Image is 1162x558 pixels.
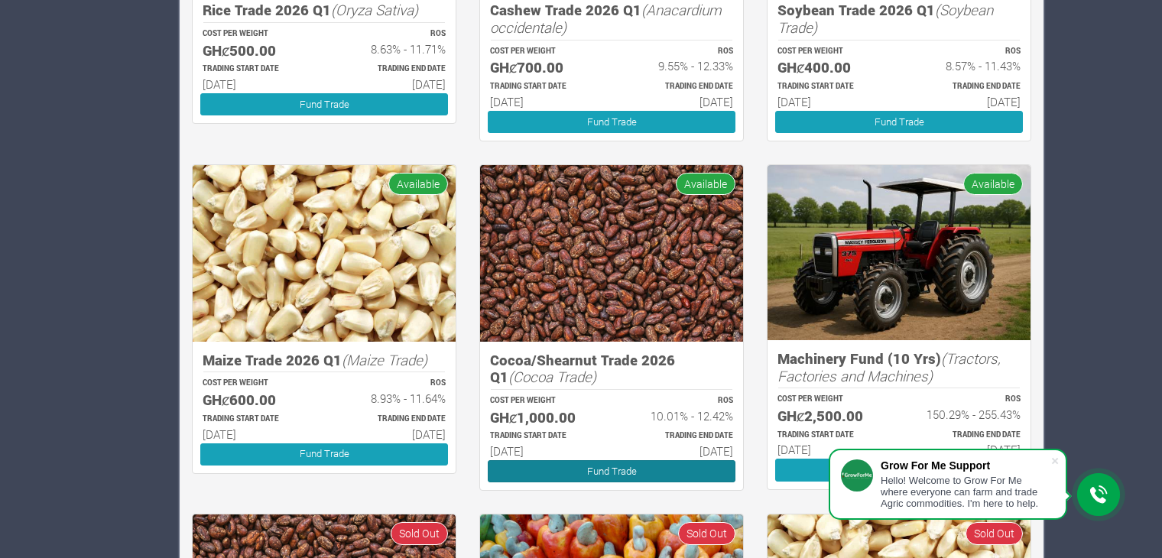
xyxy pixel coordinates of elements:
[193,165,456,342] img: growforme image
[768,165,1031,340] img: growforme image
[625,444,733,458] h6: [DATE]
[913,59,1021,73] h6: 8.57% - 11.43%
[777,394,885,405] p: COST PER WEIGHT
[508,367,596,386] i: (Cocoa Trade)
[203,2,446,19] h5: Rice Trade 2026 Q1
[490,395,598,407] p: COST PER WEIGHT
[338,378,446,389] p: ROS
[963,173,1023,195] span: Available
[203,391,310,409] h5: GHȼ600.00
[625,95,733,109] h6: [DATE]
[203,42,310,60] h5: GHȼ500.00
[391,522,448,544] span: Sold Out
[777,430,885,441] p: Estimated Trading Start Date
[777,349,1001,385] i: (Tractors, Factories and Machines)
[338,77,446,91] h6: [DATE]
[913,46,1021,57] p: ROS
[203,352,446,369] h5: Maize Trade 2026 Q1
[200,93,448,115] a: Fund Trade
[625,81,733,92] p: Estimated Trading End Date
[490,430,598,442] p: Estimated Trading Start Date
[777,443,885,456] h6: [DATE]
[490,59,598,76] h5: GHȼ700.00
[338,391,446,405] h6: 8.93% - 11.64%
[913,443,1021,456] h6: [DATE]
[490,409,598,427] h5: GHȼ1,000.00
[777,81,885,92] p: Estimated Trading Start Date
[777,2,1021,36] h5: Soybean Trade 2026 Q1
[625,430,733,442] p: Estimated Trading End Date
[777,95,885,109] h6: [DATE]
[203,28,310,40] p: COST PER WEIGHT
[338,28,446,40] p: ROS
[777,46,885,57] p: COST PER WEIGHT
[676,173,735,195] span: Available
[342,350,427,369] i: (Maize Trade)
[913,430,1021,441] p: Estimated Trading End Date
[777,350,1021,384] h5: Machinery Fund (10 Yrs)
[338,414,446,425] p: Estimated Trading End Date
[625,59,733,73] h6: 9.55% - 12.33%
[913,81,1021,92] p: Estimated Trading End Date
[488,460,735,482] a: Fund Trade
[881,475,1050,509] div: Hello! Welcome to Grow For Me where everyone can farm and trade Agric commodities. I'm here to help.
[678,522,735,544] span: Sold Out
[913,95,1021,109] h6: [DATE]
[913,407,1021,421] h6: 150.29% - 255.43%
[625,395,733,407] p: ROS
[777,407,885,425] h5: GHȼ2,500.00
[625,46,733,57] p: ROS
[203,414,310,425] p: Estimated Trading Start Date
[203,427,310,441] h6: [DATE]
[338,427,446,441] h6: [DATE]
[490,46,598,57] p: COST PER WEIGHT
[488,111,735,133] a: Fund Trade
[966,522,1023,544] span: Sold Out
[913,394,1021,405] p: ROS
[338,42,446,56] h6: 8.63% - 11.71%
[203,378,310,389] p: COST PER WEIGHT
[203,77,310,91] h6: [DATE]
[203,63,310,75] p: Estimated Trading Start Date
[775,111,1023,133] a: Fund Trade
[490,95,598,109] h6: [DATE]
[480,165,743,342] img: growforme image
[490,444,598,458] h6: [DATE]
[881,459,1050,472] div: Grow For Me Support
[388,173,448,195] span: Available
[490,2,733,36] h5: Cashew Trade 2026 Q1
[490,352,733,386] h5: Cocoa/Shearnut Trade 2026 Q1
[200,443,448,466] a: Fund Trade
[777,59,885,76] h5: GHȼ400.00
[625,409,733,423] h6: 10.01% - 12.42%
[490,81,598,92] p: Estimated Trading Start Date
[338,63,446,75] p: Estimated Trading End Date
[775,459,1023,481] a: Fund Trade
